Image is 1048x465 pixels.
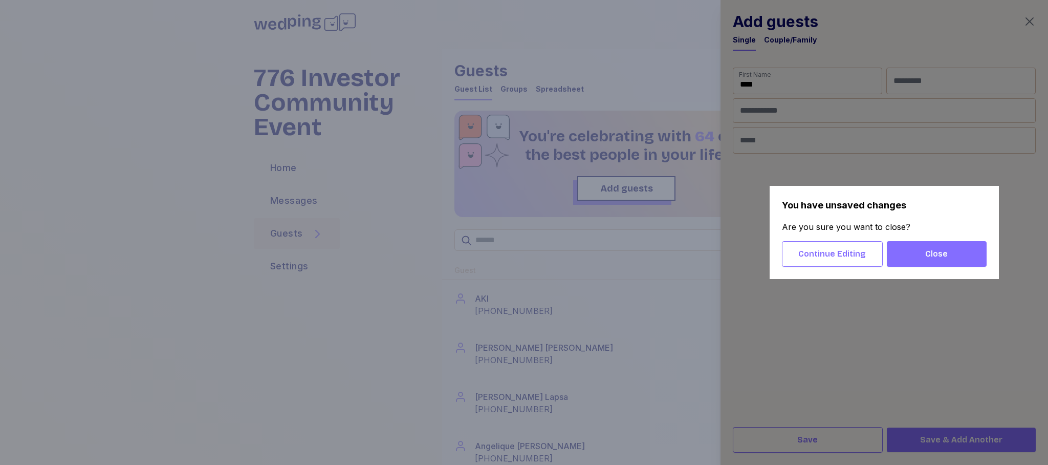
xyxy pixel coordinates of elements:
[887,241,987,267] button: Close
[925,248,948,260] span: Close
[782,221,987,233] p: Are you sure you want to close?
[782,198,987,213] p: You have unsaved changes
[798,248,866,260] span: Continue Editing
[782,241,883,267] button: Continue Editing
